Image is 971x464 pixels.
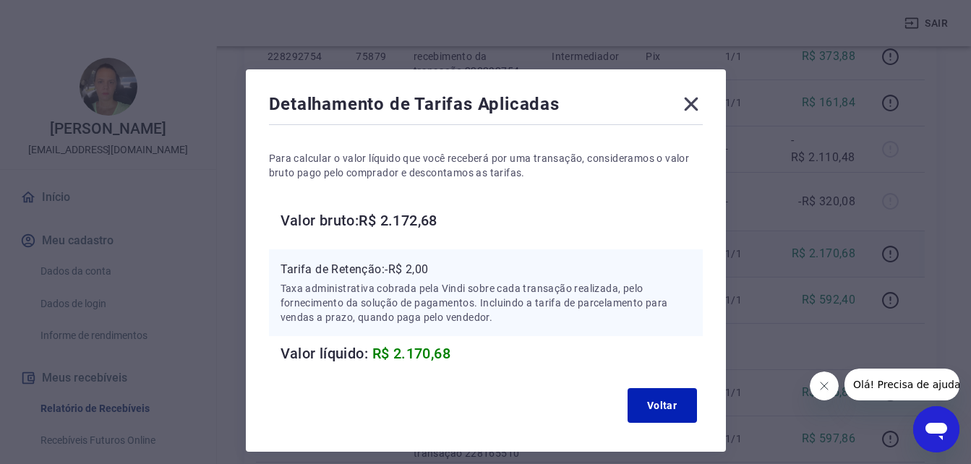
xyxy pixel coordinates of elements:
[9,10,121,22] span: Olá! Precisa de ajuda?
[372,345,450,362] span: R$ 2.170,68
[281,261,691,278] p: Tarifa de Retenção: -R$ 2,00
[269,93,703,121] div: Detalhamento de Tarifas Aplicadas
[913,406,959,452] iframe: Botão para abrir a janela de mensagens
[628,388,697,423] button: Voltar
[269,151,703,180] p: Para calcular o valor líquido que você receberá por uma transação, consideramos o valor bruto pag...
[810,371,839,400] iframe: Fechar mensagem
[281,209,703,232] h6: Valor bruto: R$ 2.172,68
[281,281,691,325] p: Taxa administrativa cobrada pela Vindi sobre cada transação realizada, pelo fornecimento da soluç...
[281,342,703,365] h6: Valor líquido:
[844,369,959,400] iframe: Mensagem da empresa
